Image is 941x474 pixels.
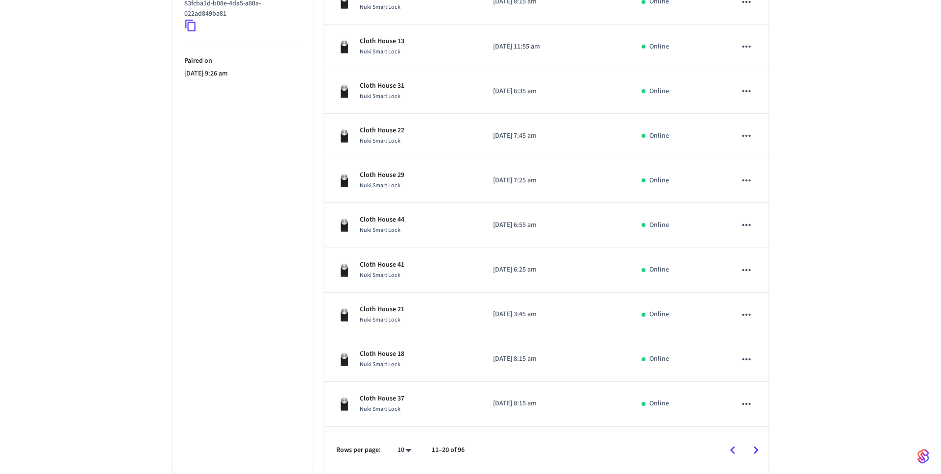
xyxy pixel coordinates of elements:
p: [DATE] 9:26 am [184,69,301,79]
p: [DATE] 11:55 am [493,42,618,52]
p: [DATE] 6:25 am [493,265,618,275]
span: Nuki Smart Lock [360,360,400,369]
span: Nuki Smart Lock [360,181,400,190]
p: Paired on [184,56,301,66]
p: 11–20 of 96 [432,445,465,455]
p: Online [649,309,669,320]
p: Online [649,86,669,97]
p: [DATE] 3:45 am [493,309,618,320]
p: Cloth House 21 [360,304,404,315]
img: Nuki Smart Lock 3.0 Pro Black, Front [336,128,352,144]
p: [DATE] 6:55 am [493,220,618,230]
p: Online [649,265,669,275]
span: Nuki Smart Lock [360,92,400,100]
p: [DATE] 6:35 am [493,86,618,97]
img: Nuki Smart Lock 3.0 Pro Black, Front [336,217,352,233]
img: Nuki Smart Lock 3.0 Pro Black, Front [336,173,352,188]
p: Online [649,42,669,52]
p: Online [649,220,669,230]
img: Nuki Smart Lock 3.0 Pro Black, Front [336,262,352,278]
p: [DATE] 8:15 am [493,354,618,364]
p: Rows per page: [336,445,381,455]
p: Cloth House 44 [360,215,404,225]
span: Nuki Smart Lock [360,316,400,324]
img: Nuki Smart Lock 3.0 Pro Black, Front [336,351,352,367]
p: Cloth House 41 [360,260,404,270]
p: [DATE] 8:15 am [493,399,618,409]
p: Online [649,399,669,409]
div: 10 [393,443,416,457]
p: Cloth House 13 [360,36,404,47]
img: SeamLogoGradient.69752ec5.svg [917,449,929,464]
button: Go to next page [744,439,768,462]
img: Nuki Smart Lock 3.0 Pro Black, Front [336,307,352,323]
span: Nuki Smart Lock [360,226,400,234]
span: Nuki Smart Lock [360,271,400,279]
span: Nuki Smart Lock [360,48,400,56]
p: Cloth House 29 [360,170,404,180]
p: Cloth House 18 [360,349,404,359]
p: Online [649,175,669,186]
p: [DATE] 7:25 am [493,175,618,186]
p: [DATE] 7:45 am [493,131,618,141]
span: Nuki Smart Lock [360,405,400,413]
img: Nuki Smart Lock 3.0 Pro Black, Front [336,396,352,412]
p: Cloth House 37 [360,394,404,404]
p: Online [649,131,669,141]
p: Cloth House 31 [360,81,404,91]
p: Online [649,354,669,364]
img: Nuki Smart Lock 3.0 Pro Black, Front [336,83,352,99]
p: Cloth House 22 [360,125,404,136]
button: Go to previous page [721,439,744,462]
span: Nuki Smart Lock [360,3,400,11]
span: Nuki Smart Lock [360,137,400,145]
img: Nuki Smart Lock 3.0 Pro Black, Front [336,39,352,54]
